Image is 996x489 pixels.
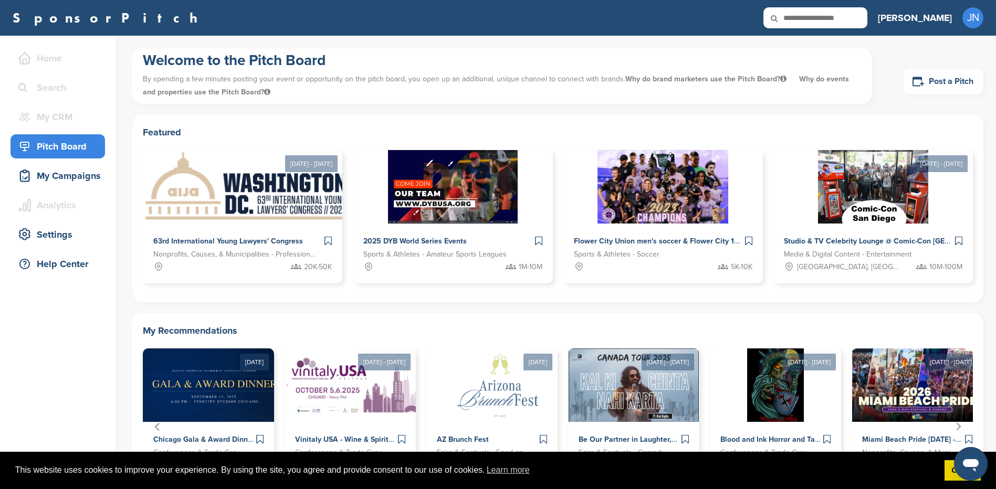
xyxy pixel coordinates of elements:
a: [DATE] - [DATE] Sponsorpitch & Be Our Partner in Laughter, [PERSON_NAME] (Canada Tour 2025) Fairs... [568,332,699,482]
p: By spending a few minutes posting your event or opportunity on the pitch board, you open up an ad... [143,70,862,101]
span: Fairs & Festivals - Comedy [579,447,665,459]
span: Be Our Partner in Laughter, [PERSON_NAME] (Canada Tour 2025) [579,435,801,444]
span: [GEOGRAPHIC_DATA], [GEOGRAPHIC_DATA] [797,261,900,273]
div: [DATE] - [DATE] [915,155,968,172]
a: [DATE] Sponsorpitch & AZ Brunch Fest Fairs & Festivals - Food and Wine Scottsdale, [GEOGRAPHIC_DA... [426,332,558,482]
h2: Featured [143,125,973,140]
img: Sponsorpitch & [143,348,395,422]
a: [PERSON_NAME] [878,6,952,29]
span: JN [962,7,983,28]
button: Next slide [951,419,966,434]
img: Sponsorpitch & [285,348,448,422]
iframe: Button to launch messaging window [954,447,988,481]
span: Fairs & Festivals - Food and Wine [437,447,531,459]
span: Sports & Athletes - Soccer [574,249,659,260]
span: Why do brand marketers use the Pitch Board? [625,75,789,83]
div: Search [16,78,105,97]
div: Home [16,49,105,68]
span: Nonprofits, Causes, & Municipalities - Professional Development [153,249,316,260]
span: 10M-100M [929,261,962,273]
span: Vinitaly USA - Wine & Spirits Trade Show [295,435,434,444]
a: Sponsorpitch & Flower City Union men's soccer & Flower City 1872 women's soccer Sports & Athletes... [563,150,763,283]
span: AZ Brunch Fest [437,435,489,444]
img: Sponsorpitch & [597,150,728,224]
a: Help Center [11,252,105,276]
a: Sponsorpitch & 2025 DYB World Series Events Sports & Athletes - Amateur Sports Leagues 1M-10M [353,150,552,283]
img: Sponsorpitch & [569,348,699,422]
h2: My Recommendations [143,323,973,338]
a: [DATE] - [DATE] Sponsorpitch & 63rd International Young Lawyers' Congress Nonprofits, Causes, & M... [143,133,342,283]
a: Analytics [11,193,105,217]
img: Sponsorpitch & [818,150,928,224]
span: Blood and Ink Horror and Tattoo Convention of [GEOGRAPHIC_DATA] Fall 2025 [720,435,990,444]
div: 3 of 12 [426,348,558,482]
a: dismiss cookie message [945,460,981,481]
span: 2025 DYB World Series Events [363,237,467,246]
span: 63rd International Young Lawyers' Congress [153,237,303,246]
a: Search [11,76,105,100]
h3: [PERSON_NAME] [878,10,952,25]
a: Settings [11,222,105,247]
div: [DATE] - [DATE] [925,354,978,370]
span: Chicago Gala & Award Dinner [153,435,255,444]
span: 20K-50K [304,261,332,273]
div: 1 of 12 [143,348,274,482]
a: [DATE] - [DATE] Sponsorpitch & Vinitaly USA - Wine & Spirits Trade Show Conferences & Trade Group... [285,332,416,482]
span: This website uses cookies to improve your experience. By using the site, you agree and provide co... [15,462,936,478]
div: 4 of 12 [568,348,699,482]
h1: Welcome to the Pitch Board [143,51,862,70]
a: Post a Pitch [904,69,983,94]
img: Sponsorpitch & [388,150,518,224]
a: [DATE] - [DATE] Sponsorpitch & Studio & TV Celebrity Lounge @ Comic-Con [GEOGRAPHIC_DATA]. Over 3... [773,133,973,283]
div: [DATE] - [DATE] [642,354,694,370]
span: 5K-10K [731,261,752,273]
div: [DATE] - [DATE] [358,354,411,370]
a: [DATE] - [DATE] Sponsorpitch & Blood and Ink Horror and Tattoo Convention of [GEOGRAPHIC_DATA] Fa... [710,332,841,482]
img: Sponsorpitch & [426,348,573,422]
span: Sports & Athletes - Amateur Sports Leagues [363,249,507,260]
a: Pitch Board [11,134,105,158]
button: Go to last slide [150,419,165,434]
div: Analytics [16,196,105,215]
a: SponsorPitch [13,11,204,25]
div: 6 of 12 [852,348,983,482]
div: [DATE] [240,354,269,370]
div: My CRM [16,108,105,126]
img: Sponsorpitch & [747,348,804,422]
span: Conferences & Trade Groups - Politics [295,447,390,459]
div: Settings [16,225,105,244]
div: Pitch Board [16,137,105,156]
div: [DATE] - [DATE] [783,354,836,370]
a: My CRM [11,105,105,129]
a: My Campaigns [11,164,105,188]
span: 1M-10M [519,261,542,273]
div: Help Center [16,254,105,273]
span: Conferences & Trade Groups - Entertainment [720,447,815,459]
div: My Campaigns [16,166,105,185]
span: Media & Digital Content - Entertainment [784,249,911,260]
span: Conferences & Trade Groups - Politics [153,447,248,459]
a: Home [11,46,105,70]
a: [DATE] Sponsorpitch & Chicago Gala & Award Dinner Conferences & Trade Groups - Politics [GEOGRAPH... [143,332,274,482]
span: Nonprofits, Causes, & Municipalities - Diversity, Equity and Inclusion [862,447,957,459]
img: Sponsorpitch & [852,348,983,422]
a: learn more about cookies [485,462,531,478]
div: [DATE] [523,354,552,370]
div: 5 of 12 [710,348,841,482]
span: Flower City Union men's soccer & Flower City 1872 women's soccer [574,237,803,246]
img: Sponsorpitch & [143,150,351,224]
div: 2 of 12 [285,348,416,482]
div: [DATE] - [DATE] [285,155,338,172]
